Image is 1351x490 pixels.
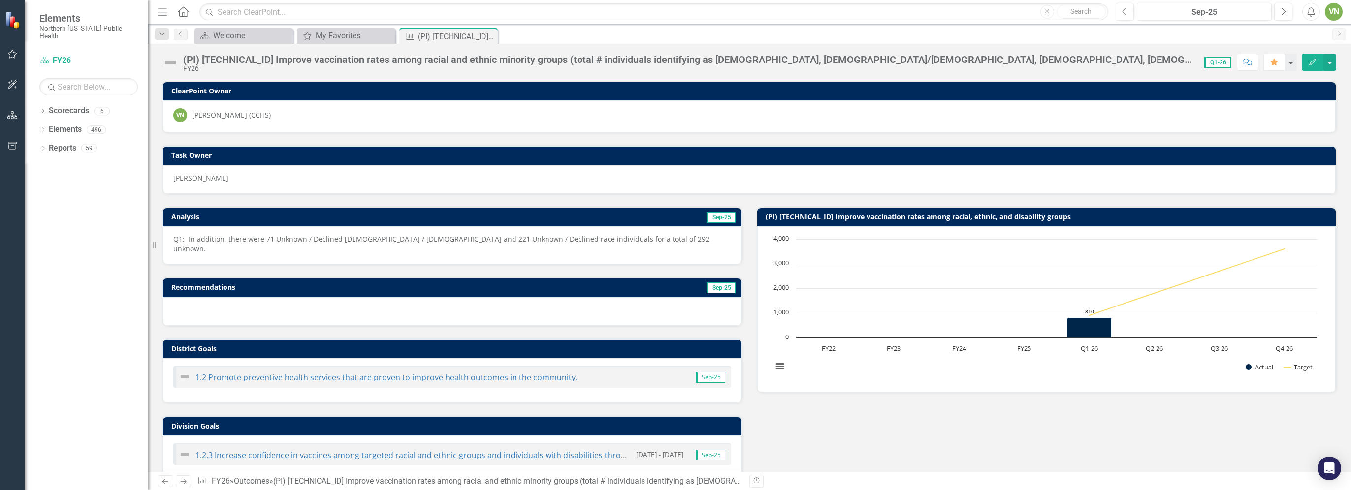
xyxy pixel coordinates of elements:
h3: District Goals [171,345,737,352]
div: 59 [81,144,97,153]
text: 810 [1085,308,1094,315]
h3: (PI) [TECHNICAL_ID] Improve vaccination rates among racial, ethnic, and disability groups [766,213,1331,220]
a: Elements [49,124,82,135]
img: Not Defined [179,449,191,460]
a: Outcomes [234,476,269,486]
a: 1.2.3 Increase confidence in vaccines among targeted racial and ethnic groups and individuals wit... [195,450,806,460]
text: 3,000 [773,258,789,267]
button: Show Target [1284,363,1313,371]
span: Search [1070,7,1092,15]
a: Reports [49,143,76,154]
p: Q1: In addition, there were 71 Unknown / Declined [DEMOGRAPHIC_DATA] / [DEMOGRAPHIC_DATA] and 221... [173,234,731,254]
a: Scorecards [49,105,89,117]
div: (PI) [TECHNICAL_ID] Improve vaccination rates among racial and ethnic minority groups (total # in... [183,54,1194,65]
div: VN [173,108,187,122]
text: Q3-26 [1211,344,1228,353]
path: Q1-26, 810. Actual. [1067,318,1112,338]
div: Welcome [213,30,290,42]
button: Sep-25 [1137,3,1272,21]
text: Q1-26 [1081,344,1098,353]
text: 2,000 [773,283,789,292]
svg: Interactive chart [768,234,1322,382]
small: Northern [US_STATE] Public Health [39,24,138,40]
h3: ClearPoint Owner [171,87,1331,94]
div: 496 [87,125,106,134]
input: Search ClearPoint... [199,3,1108,21]
button: Show Actual [1246,363,1273,371]
a: FY26 [212,476,230,486]
button: Search [1057,5,1106,19]
small: [DATE] - [DATE] [636,450,683,459]
img: Not Defined [179,371,191,383]
button: View chart menu, Chart [773,360,787,373]
h3: Division Goals [171,422,737,429]
text: Q2-26 [1146,344,1163,353]
text: FY23 [887,344,901,353]
div: [PERSON_NAME] (CCHS) [192,110,271,120]
span: Elements [39,12,138,24]
span: Q1-26 [1204,57,1231,68]
div: 6 [94,107,110,115]
p: [PERSON_NAME] [173,173,1325,183]
text: FY24 [952,344,966,353]
div: FY26 [183,65,1194,72]
h3: Analysis [171,213,445,220]
span: Sep-25 [707,212,736,223]
text: 4,000 [773,234,789,243]
div: Open Intercom Messenger [1318,457,1341,480]
a: 1.2 Promote preventive health services that are proven to improve health outcomes in the community. [195,372,578,383]
text: 1,000 [773,307,789,316]
span: Sep-25 [696,450,725,460]
div: Chart. Highcharts interactive chart. [768,234,1325,382]
a: FY26 [39,55,138,66]
h3: Recommendations [171,283,556,291]
text: FY25 [1017,344,1031,353]
img: Not Defined [162,55,178,70]
button: VN [1325,3,1343,21]
div: (PI) [TECHNICAL_ID] Improve vaccination rates among racial and ethnic minority groups (total # in... [418,31,495,43]
text: FY22 [822,344,836,353]
div: My Favorites [316,30,393,42]
span: Sep-25 [707,282,736,293]
text: 0 [785,332,789,341]
h3: Task Owner [171,152,1331,159]
span: Sep-25 [696,372,725,383]
input: Search Below... [39,78,138,95]
a: Welcome [197,30,290,42]
text: Q4-26 [1276,344,1293,353]
div: Sep-25 [1140,6,1268,18]
div: » » [197,476,742,487]
a: My Favorites [299,30,393,42]
img: ClearPoint Strategy [5,11,22,29]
